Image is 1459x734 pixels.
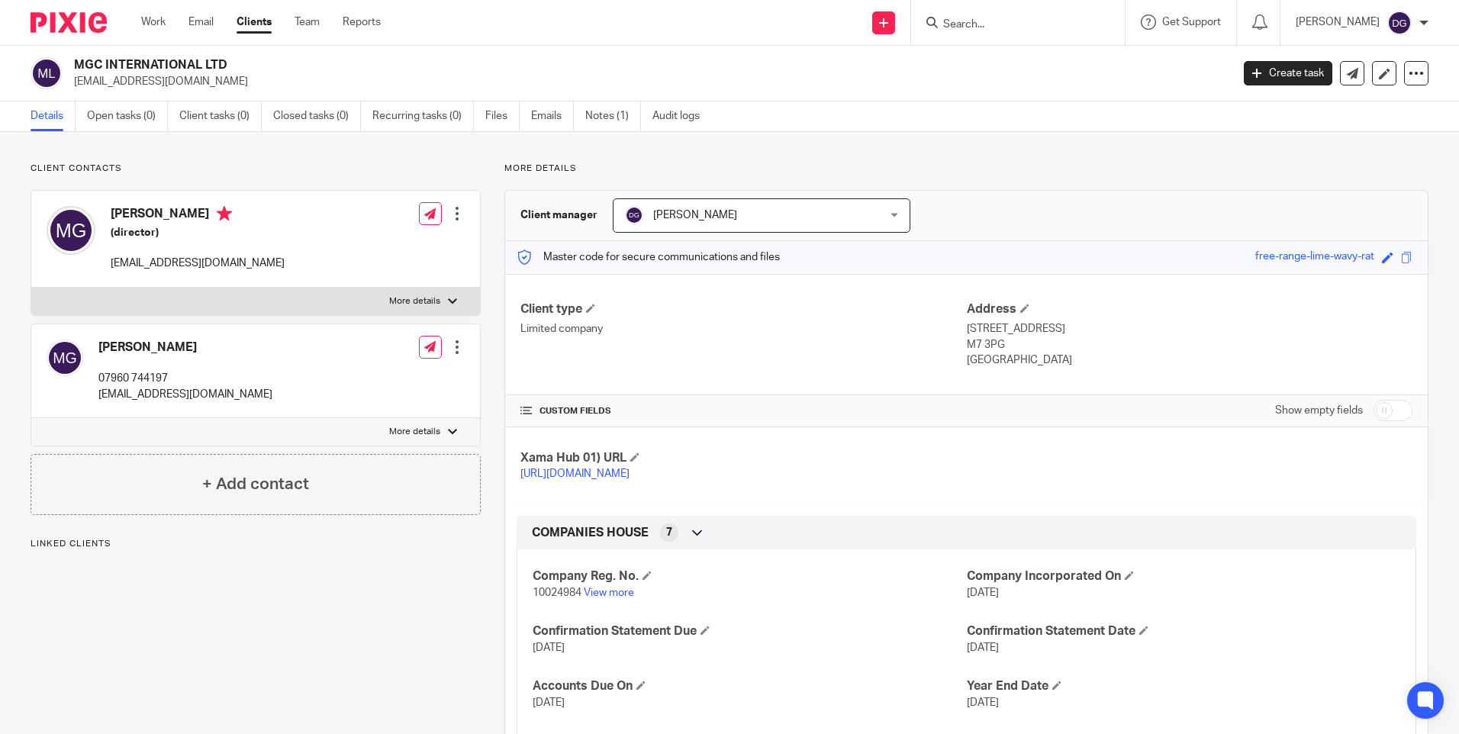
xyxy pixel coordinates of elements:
img: svg%3E [1387,11,1412,35]
a: Audit logs [652,101,711,131]
img: svg%3E [47,340,83,376]
h4: Company Reg. No. [533,568,966,584]
p: [PERSON_NAME] [1296,14,1380,30]
span: COMPANIES HOUSE [532,525,649,541]
p: [STREET_ADDRESS] [967,321,1412,336]
img: svg%3E [47,206,95,255]
a: [URL][DOMAIN_NAME] [520,468,630,479]
span: [DATE] [533,697,565,708]
a: Client tasks (0) [179,101,262,131]
h4: Address [967,301,1412,317]
img: svg%3E [625,206,643,224]
a: Details [31,101,76,131]
p: [EMAIL_ADDRESS][DOMAIN_NAME] [98,387,272,402]
p: [EMAIL_ADDRESS][DOMAIN_NAME] [74,74,1221,89]
h4: Confirmation Statement Date [967,623,1400,639]
h4: Accounts Due On [533,678,966,694]
p: More details [389,426,440,438]
a: View more [584,588,634,598]
div: free-range-lime-wavy-rat [1255,249,1374,266]
h4: + Add contact [202,472,309,496]
a: Closed tasks (0) [273,101,361,131]
img: svg%3E [31,57,63,89]
p: Limited company [520,321,966,336]
p: More details [389,295,440,307]
h3: Client manager [520,208,597,223]
a: Files [485,101,520,131]
p: [EMAIL_ADDRESS][DOMAIN_NAME] [111,256,285,271]
a: Notes (1) [585,101,641,131]
i: Primary [217,206,232,221]
h4: Company Incorporated On [967,568,1400,584]
p: Master code for secure communications and files [517,249,780,265]
span: 7 [666,525,672,540]
h4: CUSTOM FIELDS [520,405,966,417]
span: [DATE] [533,642,565,653]
span: 10024984 [533,588,581,598]
a: Work [141,14,166,30]
span: [DATE] [967,642,999,653]
p: M7 3PG [967,337,1412,353]
label: Show empty fields [1275,403,1363,418]
a: Create task [1244,61,1332,85]
a: Team [295,14,320,30]
p: Client contacts [31,163,481,175]
p: [GEOGRAPHIC_DATA] [967,353,1412,368]
p: Linked clients [31,538,481,550]
h4: [PERSON_NAME] [98,340,272,356]
span: [PERSON_NAME] [653,210,737,221]
span: [DATE] [967,588,999,598]
a: Email [188,14,214,30]
p: More details [504,163,1428,175]
a: Reports [343,14,381,30]
h4: Year End Date [967,678,1400,694]
h4: Client type [520,301,966,317]
input: Search [942,18,1079,32]
a: Open tasks (0) [87,101,168,131]
a: Clients [237,14,272,30]
span: Get Support [1162,17,1221,27]
h2: MGC INTERNATIONAL LTD [74,57,991,73]
h5: (director) [111,225,285,240]
img: Pixie [31,12,107,33]
h4: Xama Hub 01) URL [520,450,966,466]
span: [DATE] [967,697,999,708]
a: Emails [531,101,574,131]
h4: [PERSON_NAME] [111,206,285,225]
a: Recurring tasks (0) [372,101,474,131]
h4: Confirmation Statement Due [533,623,966,639]
p: 07960 744197 [98,371,272,386]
